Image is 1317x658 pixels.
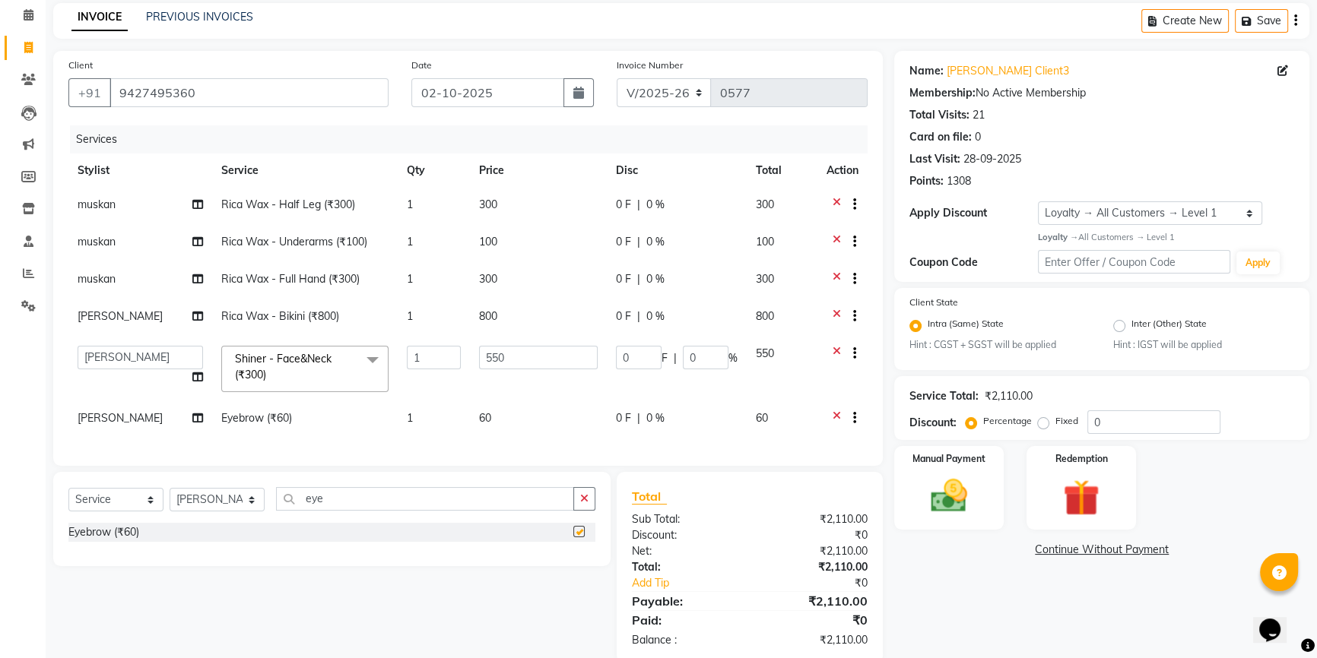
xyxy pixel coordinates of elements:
a: x [266,368,273,381]
div: Sub Total: [620,511,750,527]
span: 1 [407,272,413,286]
div: Total: [620,559,750,575]
label: Client [68,59,93,72]
span: 0 % [646,410,665,426]
div: Services [70,125,879,153]
label: Date [411,59,432,72]
a: [PERSON_NAME] Client3 [947,63,1069,79]
button: Apply [1236,251,1280,274]
span: 0 F [616,271,631,287]
div: Total Visits: [909,107,970,123]
span: 300 [479,198,497,211]
span: 800 [756,309,774,323]
div: 28-09-2025 [963,151,1021,167]
span: % [728,350,738,366]
span: 800 [479,309,497,323]
span: muskan [78,235,116,248]
label: Intra (Same) State [928,317,1004,335]
span: | [637,271,640,287]
a: Add Tip [620,575,772,591]
div: ₹2,110.00 [750,543,879,559]
span: Rica Wax - Underarms (₹100) [221,235,367,248]
div: Net: [620,543,750,559]
div: Eyebrow (₹60) [68,524,139,540]
a: INVOICE [71,4,128,31]
span: Shiner - Face&Neck (₹300) [235,352,332,381]
input: Enter Offer / Coupon Code [1038,250,1230,274]
input: Search by Name/Mobile/Email/Code [109,78,389,107]
label: Client State [909,296,958,309]
th: Service [212,153,398,188]
label: Manual Payment [912,452,985,466]
img: _cash.svg [919,475,979,517]
span: 1 [407,235,413,248]
span: 0 F [616,308,631,324]
span: 100 [756,235,774,248]
div: 21 [973,107,985,123]
th: Disc [607,153,747,188]
div: Membership: [909,85,976,101]
div: Coupon Code [909,255,1038,270]
div: Card on file: [909,129,972,145]
div: Discount: [909,415,957,431]
div: Discount: [620,527,750,543]
span: | [637,308,640,324]
input: Search or Scan [276,487,574,511]
label: Invoice Number [617,59,683,72]
label: Fixed [1055,414,1078,428]
button: Create New [1141,9,1229,33]
label: Inter (Other) State [1131,317,1207,335]
span: 1 [407,411,413,425]
div: Last Visit: [909,151,960,167]
span: 300 [756,272,774,286]
small: Hint : IGST will be applied [1113,338,1294,352]
small: Hint : CGST + SGST will be applied [909,338,1090,352]
th: Qty [398,153,470,188]
th: Price [470,153,607,188]
th: Total [747,153,817,188]
span: F [662,350,668,366]
div: ₹2,110.00 [985,388,1033,404]
div: ₹2,110.00 [750,592,879,610]
span: 550 [756,346,774,360]
div: Name: [909,63,944,79]
span: | [637,234,640,250]
div: ₹2,110.00 [750,559,879,575]
span: 0 F [616,234,631,250]
span: | [637,410,640,426]
div: 0 [975,129,981,145]
span: 0 % [646,197,665,213]
span: 0 % [646,234,665,250]
span: muskan [78,198,116,211]
span: 1 [407,309,413,323]
th: Stylist [68,153,212,188]
div: Service Total: [909,388,979,404]
span: Rica Wax - Bikini (₹800) [221,309,339,323]
span: [PERSON_NAME] [78,411,163,425]
div: 1308 [947,173,971,189]
span: [PERSON_NAME] [78,309,163,323]
span: 0 F [616,410,631,426]
span: Eyebrow (₹60) [221,411,292,425]
div: No Active Membership [909,85,1294,101]
div: ₹0 [750,611,879,629]
span: 1 [407,198,413,211]
span: 0 F [616,197,631,213]
label: Percentage [983,414,1032,428]
img: _gift.svg [1052,475,1111,520]
span: Rica Wax - Full Hand (₹300) [221,272,360,286]
span: 0 % [646,308,665,324]
div: Balance : [620,632,750,648]
span: 0 % [646,271,665,287]
span: | [637,197,640,213]
th: Action [817,153,868,188]
span: Total [632,489,667,505]
div: Points: [909,173,944,189]
label: Redemption [1055,452,1108,466]
span: 60 [756,411,768,425]
div: Payable: [620,592,750,610]
div: ₹2,110.00 [750,511,879,527]
span: 60 [479,411,491,425]
div: Apply Discount [909,205,1038,221]
div: Paid: [620,611,750,629]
